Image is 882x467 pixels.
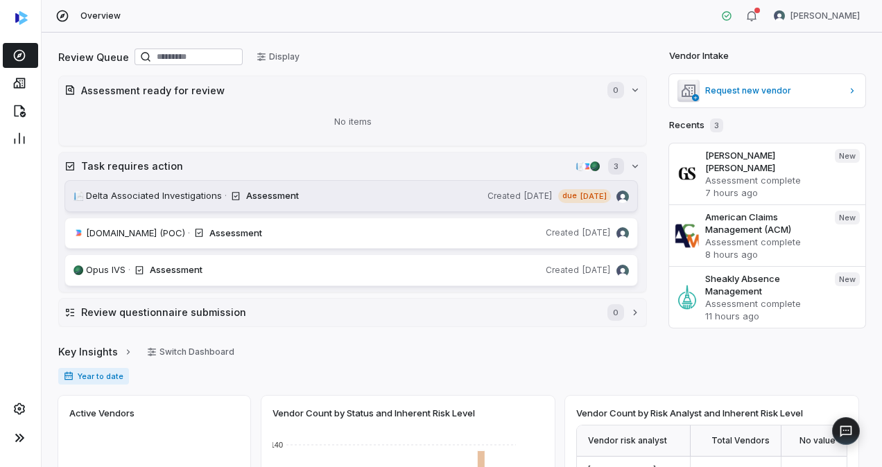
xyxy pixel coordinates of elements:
span: 3 [710,118,723,132]
p: 11 hours ago [705,310,824,322]
img: REKHA KOTHANDARAMAN avatar [774,10,785,21]
h3: American Claims Management (ACM) [705,211,824,236]
h2: Review questionnaire submission [81,305,594,319]
button: Switch Dashboard [139,342,243,362]
span: Key Insights [58,344,118,359]
button: Review questionnaire submission0 [59,299,646,326]
a: opusivs.comOpus IVS· AssessmentCreated[DATE]REKHA KOTHANDARAMAN avatar [64,254,638,286]
a: Sheakly Absence ManagementAssessment complete11 hours agoNew [669,266,865,328]
p: 7 hours ago [705,186,824,199]
span: Created [487,191,521,202]
span: · [128,263,130,277]
span: [PERSON_NAME] [790,10,860,21]
a: Key Insights [58,337,133,367]
h2: Task requires action [81,159,570,173]
div: No value [781,425,847,457]
p: 8 hours ago [705,248,824,261]
span: Active Vendors [69,407,135,419]
text: 140 [270,441,283,449]
img: REKHA KOTHANDARAMAN avatar [616,191,629,203]
span: Request new vendor [705,85,842,96]
button: Task requires actiondeltagroup.netbuilder.ioopusivs.com3 [59,152,646,180]
a: builder.io[DOMAIN_NAME] (POC)· AssessmentCreated[DATE]REKHA KOTHANDARAMAN avatar [64,218,638,249]
span: 3 [608,158,624,175]
span: Year to date [58,368,129,385]
a: [PERSON_NAME] [PERSON_NAME]Assessment complete7 hours agoNew [669,143,865,204]
p: Assessment complete [705,297,824,310]
span: New [835,211,860,224]
a: American Claims Management (ACM)Assessment complete8 hours agoNew [669,204,865,266]
h3: Sheakly Absence Management [705,272,824,297]
img: REKHA KOTHANDARAMAN avatar [616,265,629,277]
span: [DATE] [582,227,611,238]
span: Vendor Count by Risk Analyst and Inherent Risk Level [576,407,803,419]
div: No items [64,104,641,140]
span: Assessment [246,190,299,201]
button: REKHA KOTHANDARAMAN avatar[PERSON_NAME] [766,6,868,26]
span: [DATE] [580,191,607,202]
button: Assessment ready for review0 [59,76,646,104]
svg: Date range for report [64,371,73,381]
span: due [562,191,577,201]
p: Assessment complete [705,174,824,186]
div: Total Vendors [691,425,781,457]
span: · [225,189,227,203]
span: [DATE] [524,191,553,202]
span: 0 [607,82,624,98]
img: REKHA KOTHANDARAMAN avatar [616,227,629,240]
h2: Vendor Intake [669,49,729,63]
span: Assessment [150,264,202,275]
a: deltagroup.netDelta Associated Investigations· AssessmentCreated[DATE]due[DATE]REKHA KOTHANDARAMA... [64,180,638,212]
div: Vendor risk analyst [577,425,691,457]
p: Assessment complete [705,236,824,248]
img: Coverbase logo [15,11,28,25]
span: Delta Associated Investigations [86,189,222,203]
span: [DATE] [582,265,611,276]
h2: Review Queue [58,50,129,64]
span: [DOMAIN_NAME] (POC) [86,227,185,240]
a: Request new vendor [669,74,865,107]
span: 0 [607,304,624,321]
button: Key Insights [54,337,137,367]
button: Display [248,46,308,67]
span: Opus IVS [86,263,126,277]
h2: Recents [669,118,723,132]
span: · [188,227,190,240]
h3: [PERSON_NAME] [PERSON_NAME] [705,149,824,174]
span: Assessment [209,227,262,238]
span: New [835,149,860,163]
span: New [835,272,860,286]
span: Created [546,265,579,276]
h2: Assessment ready for review [81,83,594,98]
span: Vendor Count by Status and Inherent Risk Level [273,407,475,419]
span: Overview [80,10,121,21]
span: Created [546,227,579,238]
